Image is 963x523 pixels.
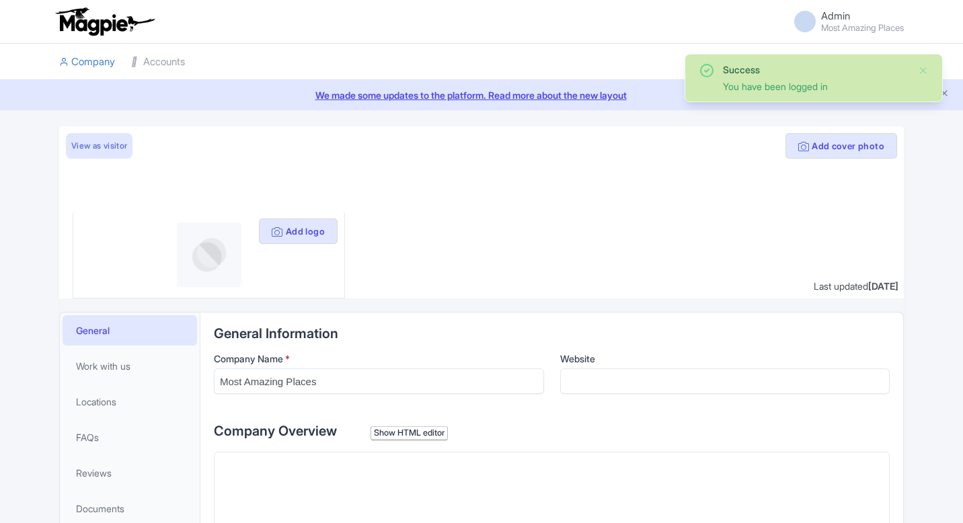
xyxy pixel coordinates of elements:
img: profile-logo-d1a8e230fb1b8f12adc913e4f4d7365c.png [177,223,241,287]
span: FAQs [76,430,99,444]
small: Most Amazing Places [821,24,904,32]
span: [DATE] [868,280,898,292]
a: Company [59,44,115,81]
a: Admin Most Amazing Places [786,11,904,32]
a: Work with us [63,351,197,381]
span: Company Name [214,353,283,364]
a: General [63,315,197,346]
span: Work with us [76,359,130,373]
a: Reviews [63,458,197,488]
span: Admin [821,9,850,22]
img: logo-ab69f6fb50320c5b225c76a69d11143b.png [52,7,157,36]
a: Accounts [131,44,185,81]
a: FAQs [63,422,197,452]
div: Last updated [814,279,898,293]
div: You have been logged in [723,79,907,93]
button: Close announcement [939,87,950,102]
span: Locations [76,395,116,409]
button: Add cover photo [785,133,897,159]
div: Success [723,63,907,77]
a: We made some updates to the platform. Read more about the new layout [8,88,955,102]
a: View as visitor [66,133,132,159]
button: Close [918,63,929,79]
span: Website [560,353,595,364]
span: Documents [76,501,124,516]
div: Show HTML editor [371,426,448,440]
span: Company Overview [214,423,337,439]
span: Reviews [76,466,112,480]
button: Add logo [259,218,338,244]
a: Locations [63,387,197,417]
h2: General Information [214,326,890,341]
span: General [76,323,110,337]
